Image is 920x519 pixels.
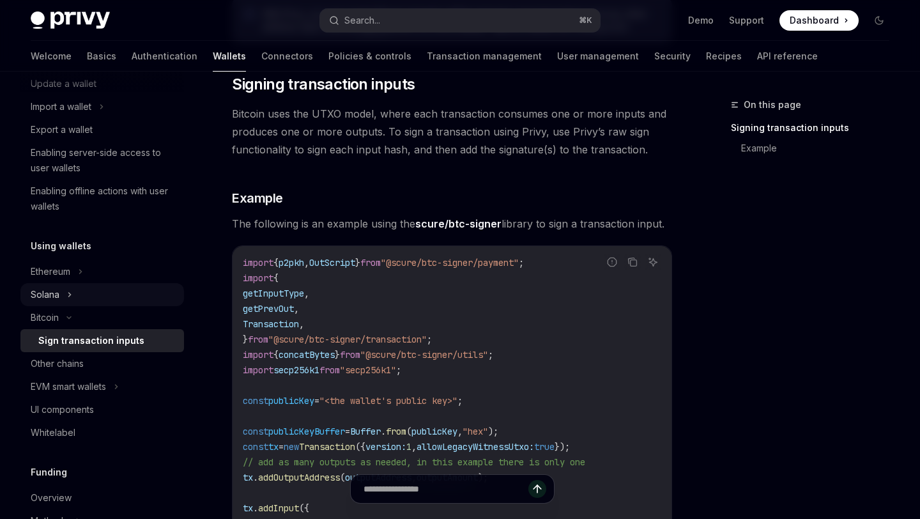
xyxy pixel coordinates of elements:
span: getPrevOut [243,303,294,314]
a: Connectors [261,41,313,72]
h5: Funding [31,465,67,480]
span: secp256k1 [273,364,319,376]
button: Ethereum [20,260,184,283]
img: dark logo [31,12,110,29]
span: ; [488,349,493,360]
span: new [284,441,299,453]
span: "hex" [463,426,488,437]
span: ({ [355,441,365,453]
button: Toggle dark mode [869,10,889,31]
a: Enabling server-side access to user wallets [20,141,184,180]
button: Search...⌘K [320,9,599,32]
span: . [381,426,386,437]
span: { [273,257,279,268]
span: 1 [406,441,411,453]
span: from [340,349,360,360]
a: Support [729,14,764,27]
span: , [299,318,304,330]
span: = [279,441,284,453]
span: Dashboard [790,14,839,27]
a: Whitelabel [20,421,184,444]
div: Sign transaction inputs [38,333,144,348]
div: Search... [344,13,380,28]
input: Ask a question... [364,475,528,503]
div: Ethereum [31,264,70,279]
span: , [457,426,463,437]
span: from [319,364,340,376]
a: Enabling offline actions with user wallets [20,180,184,218]
a: Dashboard [779,10,859,31]
button: Import a wallet [20,95,184,118]
a: Authentication [132,41,197,72]
a: Welcome [31,41,72,72]
span: } [243,334,248,345]
span: ; [457,395,463,407]
span: from [386,426,406,437]
span: = [314,395,319,407]
span: import [243,349,273,360]
span: OutScript [309,257,355,268]
div: Enabling offline actions with user wallets [31,183,176,214]
a: scure/btc-signer [415,217,502,231]
a: API reference [757,41,818,72]
a: Demo [688,14,714,27]
button: Send message [528,480,546,498]
div: Solana [31,287,59,302]
span: concatBytes [279,349,335,360]
a: UI components [20,398,184,421]
div: UI components [31,402,94,417]
a: Export a wallet [20,118,184,141]
button: Report incorrect code [604,254,620,270]
button: Bitcoin [20,306,184,329]
a: Recipes [706,41,742,72]
span: { [273,272,279,284]
span: publicKey [411,426,457,437]
span: , [304,288,309,299]
a: Example [731,138,900,159]
span: "<the wallet's public key>" [319,395,457,407]
span: from [248,334,268,345]
button: Solana [20,283,184,306]
span: const [243,441,268,453]
span: "@scure/btc-signer/payment" [381,257,519,268]
div: Overview [31,490,72,506]
span: ; [396,364,401,376]
span: } [335,349,340,360]
span: On this page [744,97,801,112]
h5: Using wallets [31,238,91,254]
span: true [534,441,555,453]
a: Other chains [20,352,184,375]
button: Ask AI [645,254,661,270]
span: , [294,303,299,314]
span: tx [268,441,279,453]
span: ⌘ K [579,15,592,26]
span: ); [488,426,498,437]
a: Wallets [213,41,246,72]
span: from [360,257,381,268]
span: , [411,441,417,453]
span: Buffer [350,426,381,437]
div: EVM smart wallets [31,379,106,394]
div: Import a wallet [31,99,91,114]
a: Basics [87,41,116,72]
span: Bitcoin uses the UTXO model, where each transaction consumes one or more inputs and produces one ... [232,105,672,159]
span: ; [519,257,524,268]
span: ; [427,334,432,345]
a: Transaction management [427,41,542,72]
span: import [243,257,273,268]
span: import [243,364,273,376]
span: } [355,257,360,268]
span: publicKeyBuffer [268,426,345,437]
span: "secp256k1" [340,364,396,376]
span: { [273,349,279,360]
span: }); [555,441,570,453]
span: "@scure/btc-signer/transaction" [268,334,427,345]
span: // add as many outputs as needed, in this example there is only one [243,456,585,468]
a: User management [557,41,639,72]
a: Security [654,41,691,72]
span: publicKey [268,395,314,407]
button: Copy the contents from the code block [624,254,641,270]
button: EVM smart wallets [20,375,184,398]
span: ( [406,426,411,437]
span: Example [232,189,283,207]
